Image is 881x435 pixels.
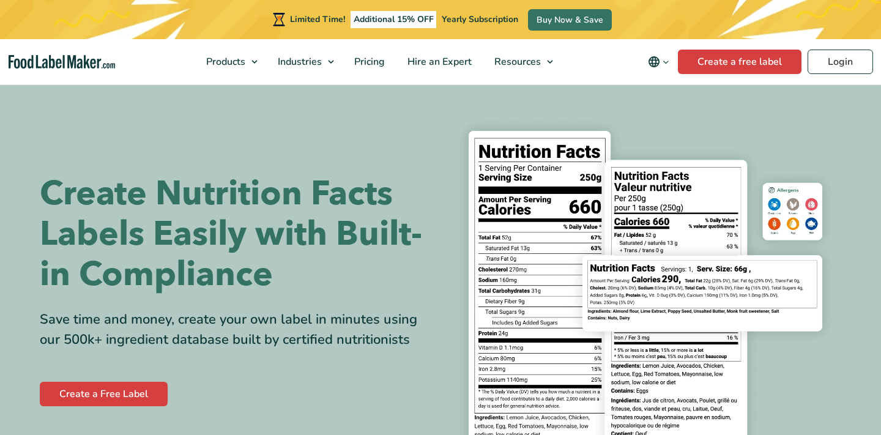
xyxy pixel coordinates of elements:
span: Industries [274,55,323,69]
h1: Create Nutrition Facts Labels Easily with Built-in Compliance [40,174,431,295]
span: Pricing [351,55,386,69]
a: Industries [267,39,340,84]
span: Additional 15% OFF [351,11,437,28]
div: Save time and money, create your own label in minutes using our 500k+ ingredient database built b... [40,310,431,350]
button: Change language [639,50,678,74]
span: Hire an Expert [404,55,473,69]
a: Hire an Expert [396,39,480,84]
span: Resources [491,55,542,69]
a: Products [195,39,264,84]
span: Yearly Subscription [442,13,518,25]
a: Pricing [343,39,393,84]
span: Limited Time! [290,13,345,25]
a: Create a free label [678,50,801,74]
a: Login [808,50,873,74]
a: Buy Now & Save [528,9,612,31]
span: Products [203,55,247,69]
a: Create a Free Label [40,382,168,406]
a: Resources [483,39,559,84]
a: Food Label Maker homepage [9,55,116,69]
